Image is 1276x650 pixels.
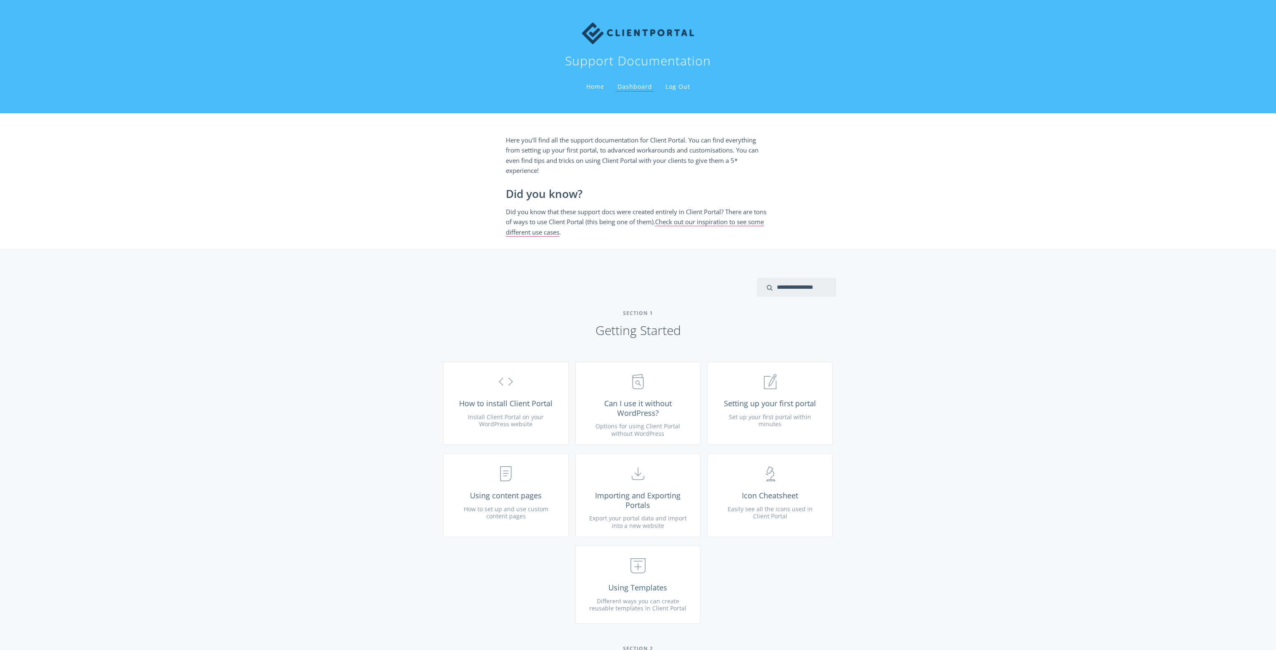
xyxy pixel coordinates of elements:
a: Log Out [664,82,692,90]
a: How to install Client Portal Install Client Portal on your WordPress website [443,362,569,445]
span: Icon Cheatsheet [720,491,820,500]
a: Icon Cheatsheet Easily see all the icons used in Client Portal [707,453,833,537]
p: Here you'll find all the support documentation for Client Portal. You can find everything from se... [506,135,770,176]
h1: Support Documentation [565,52,711,69]
span: How to set up and use custom content pages [464,505,548,520]
span: Importing and Exporting Portals [588,491,688,510]
span: Different ways you can create reusable templates in Client Portal [589,597,686,612]
h2: Did you know? [506,188,770,200]
p: Did you know that these support docs were created entirely in Client Portal? There are tons of wa... [506,207,770,237]
span: Setting up your first portal [720,399,820,408]
span: Using content pages [456,491,556,500]
a: Importing and Exporting Portals Export your portal data and import into a new website [575,453,701,537]
span: Export your portal data and import into a new website [589,514,687,530]
input: search input [757,278,836,297]
span: Using Templates [588,583,688,592]
a: Setting up your first portal Set up your first portal within minutes [707,362,833,445]
span: Set up your first portal within minutes [729,413,811,428]
a: Using content pages How to set up and use custom content pages [443,453,569,537]
span: Install Client Portal on your WordPress website [468,413,544,428]
a: Check out our inspiration to see some different use cases [506,217,764,236]
a: Can I use it without WordPress? Options for using Client Portal without WordPress [575,362,701,445]
a: Using Templates Different ways you can create reusable templates in Client Portal [575,545,701,624]
span: How to install Client Portal [456,399,556,408]
a: Dashboard [616,82,654,92]
span: Easily see all the icons used in Client Portal [728,505,813,520]
span: Can I use it without WordPress? [588,399,688,417]
a: Home [585,82,606,90]
span: Options for using Client Portal without WordPress [595,422,680,437]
